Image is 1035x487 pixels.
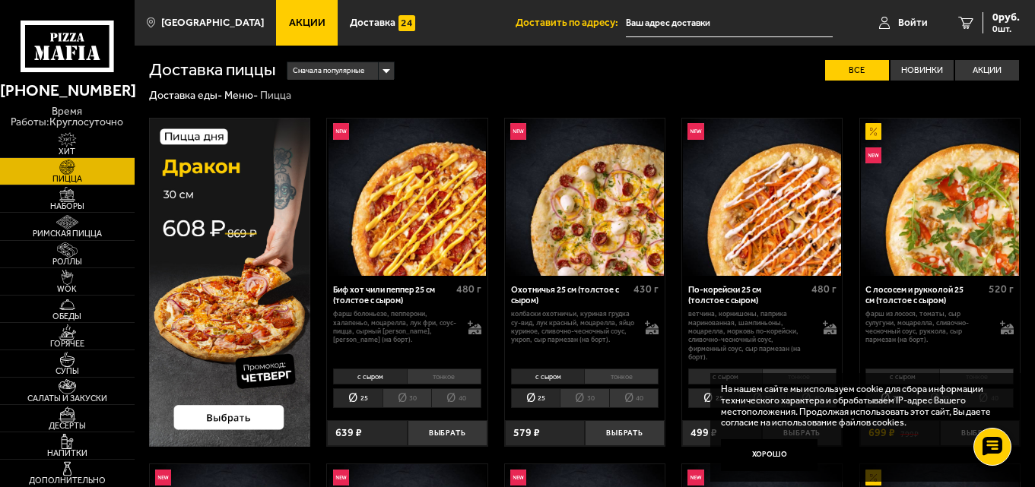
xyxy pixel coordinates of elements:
div: Охотничья 25 см (толстое с сыром) [511,285,630,305]
a: Меню- [224,89,258,102]
li: 25 [688,388,738,408]
span: 639 ₽ [335,428,362,438]
label: Все [825,60,889,81]
li: 25 [511,388,560,408]
span: Акции [289,17,325,28]
p: колбаски охотничьи, куриная грудка су-вид, лук красный, моцарелла, яйцо куриное, сливочно-чесночн... [511,309,634,343]
img: Биф хот чили пеппер 25 см (толстое с сыром) [329,119,487,277]
img: Новинка [687,470,703,485]
input: Ваш адрес доставки [626,9,833,37]
img: Новинка [333,123,349,139]
span: 499 ₽ [691,428,717,438]
div: По-корейски 25 см (толстое с сыром) [688,285,808,305]
li: тонкое [762,368,837,384]
li: тонкое [407,368,481,384]
li: тонкое [939,368,1014,384]
li: тонкое [584,368,659,384]
span: 0 руб. [992,12,1020,23]
img: Новинка [510,123,526,139]
span: [GEOGRAPHIC_DATA] [161,17,264,28]
img: Новинка [865,147,881,163]
span: 579 ₽ [513,428,540,438]
img: Новинка [155,470,171,485]
li: 40 [609,388,659,408]
span: 0 шт. [992,24,1020,33]
a: НовинкаПо-корейски 25 см (толстое с сыром) [682,119,842,277]
img: 15daf4d41897b9f0e9f617042186c801.svg [398,15,414,31]
span: 430 г [633,283,659,296]
p: На нашем сайте мы используем cookie для сбора информации технического характера и обрабатываем IP... [721,384,1001,428]
img: Новинка [333,470,349,485]
img: Акционный [865,123,881,139]
span: Доставка [350,17,395,28]
div: С лососем и рукколой 25 см (толстое с сыром) [865,285,985,305]
li: с сыром [511,368,585,384]
li: с сыром [688,368,762,384]
img: С лососем и рукколой 25 см (толстое с сыром) [861,119,1019,277]
label: Акции [955,60,1019,81]
div: Биф хот чили пеппер 25 см (толстое с сыром) [333,285,452,305]
div: Пицца [260,89,291,103]
a: НовинкаОхотничья 25 см (толстое с сыром) [505,119,665,277]
img: Новинка [510,470,526,485]
li: 25 [333,388,383,408]
span: Войти [898,17,928,28]
a: НовинкаБиф хот чили пеппер 25 см (толстое с сыром) [327,119,487,277]
li: с сыром [333,368,407,384]
li: 40 [431,388,481,408]
p: фарш из лосося, томаты, сыр сулугуни, моцарелла, сливочно-чесночный соус, руккола, сыр пармезан (... [865,309,989,343]
img: Охотничья 25 см (толстое с сыром) [506,119,664,277]
button: Выбрать [408,420,487,447]
button: Выбрать [585,420,665,447]
span: 520 г [989,283,1014,296]
li: 30 [560,388,609,408]
a: Доставка еды- [149,89,222,102]
p: ветчина, корнишоны, паприка маринованная, шампиньоны, моцарелла, морковь по-корейски, сливочно-че... [688,309,811,361]
span: Сначала популярные [293,61,364,81]
img: По-корейски 25 см (толстое с сыром) [683,119,841,277]
p: фарш болоньезе, пепперони, халапеньо, моцарелла, лук фри, соус-пицца, сырный [PERSON_NAME], [PERS... [333,309,456,343]
button: Хорошо [721,439,818,472]
label: Новинки [891,60,954,81]
img: Новинка [687,123,703,139]
li: 30 [383,388,432,408]
span: 480 г [456,283,481,296]
span: 480 г [811,283,837,296]
a: АкционныйНовинкаС лососем и рукколой 25 см (толстое с сыром) [860,119,1020,277]
span: Доставить по адресу: [516,17,626,28]
h1: Доставка пиццы [149,62,276,79]
li: с сыром [865,368,939,384]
